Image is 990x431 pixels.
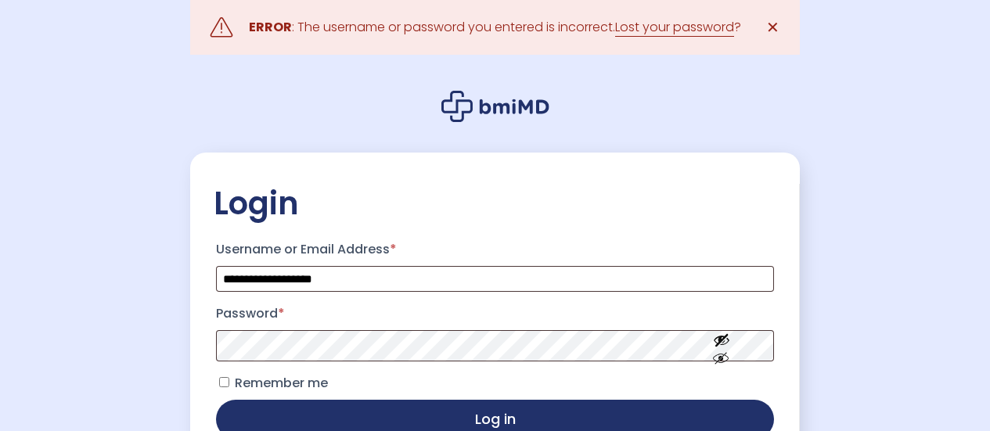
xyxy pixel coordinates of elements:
[214,184,776,223] h2: Login
[249,16,741,38] div: : The username or password you entered is incorrect. ?
[766,16,779,38] span: ✕
[757,12,788,43] a: ✕
[249,18,292,36] strong: ERROR
[678,319,765,373] button: Show password
[216,301,774,326] label: Password
[216,237,774,262] label: Username or Email Address
[219,377,229,387] input: Remember me
[615,18,734,37] a: Lost your password
[235,374,328,392] span: Remember me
